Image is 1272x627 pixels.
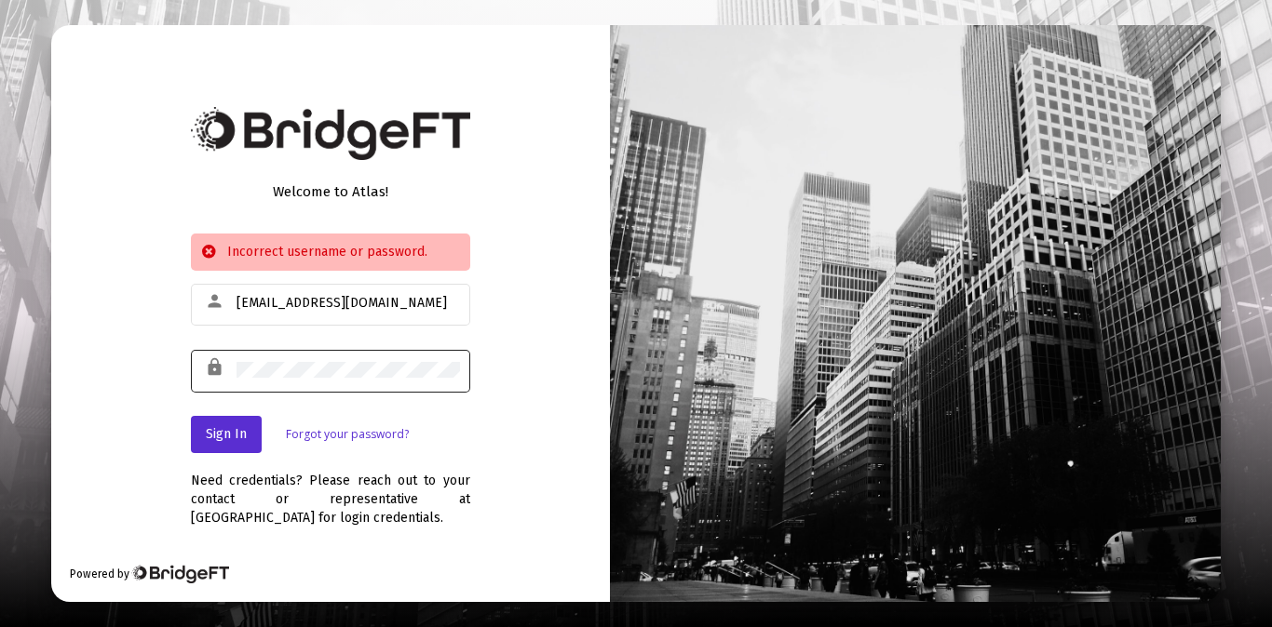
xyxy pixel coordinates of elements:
mat-icon: person [205,290,227,313]
button: Sign In [191,416,262,453]
a: Forgot your password? [286,425,409,444]
img: Bridge Financial Technology Logo [191,107,470,160]
span: Sign In [206,426,247,442]
div: Incorrect username or password. [191,233,470,271]
input: Email or Username [237,296,460,311]
div: Powered by [70,565,229,583]
img: Bridge Financial Technology Logo [131,565,229,583]
mat-icon: lock [205,356,227,379]
div: Need credentials? Please reach out to your contact or representative at [GEOGRAPHIC_DATA] for log... [191,453,470,527]
div: Welcome to Atlas! [191,182,470,201]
